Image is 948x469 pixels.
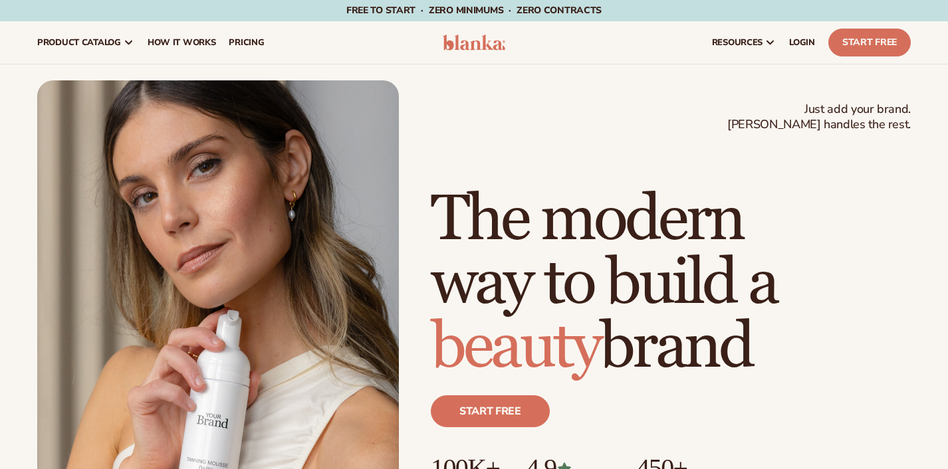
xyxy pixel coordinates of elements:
[712,37,763,48] span: resources
[141,21,223,64] a: How It Works
[431,188,911,379] h1: The modern way to build a brand
[705,21,782,64] a: resources
[222,21,271,64] a: pricing
[37,37,121,48] span: product catalog
[148,37,216,48] span: How It Works
[443,35,505,50] img: logo
[229,37,264,48] span: pricing
[31,21,141,64] a: product catalog
[431,395,550,427] a: Start free
[431,308,600,386] span: beauty
[727,102,911,133] span: Just add your brand. [PERSON_NAME] handles the rest.
[346,4,602,17] span: Free to start · ZERO minimums · ZERO contracts
[828,29,911,56] a: Start Free
[789,37,815,48] span: LOGIN
[782,21,822,64] a: LOGIN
